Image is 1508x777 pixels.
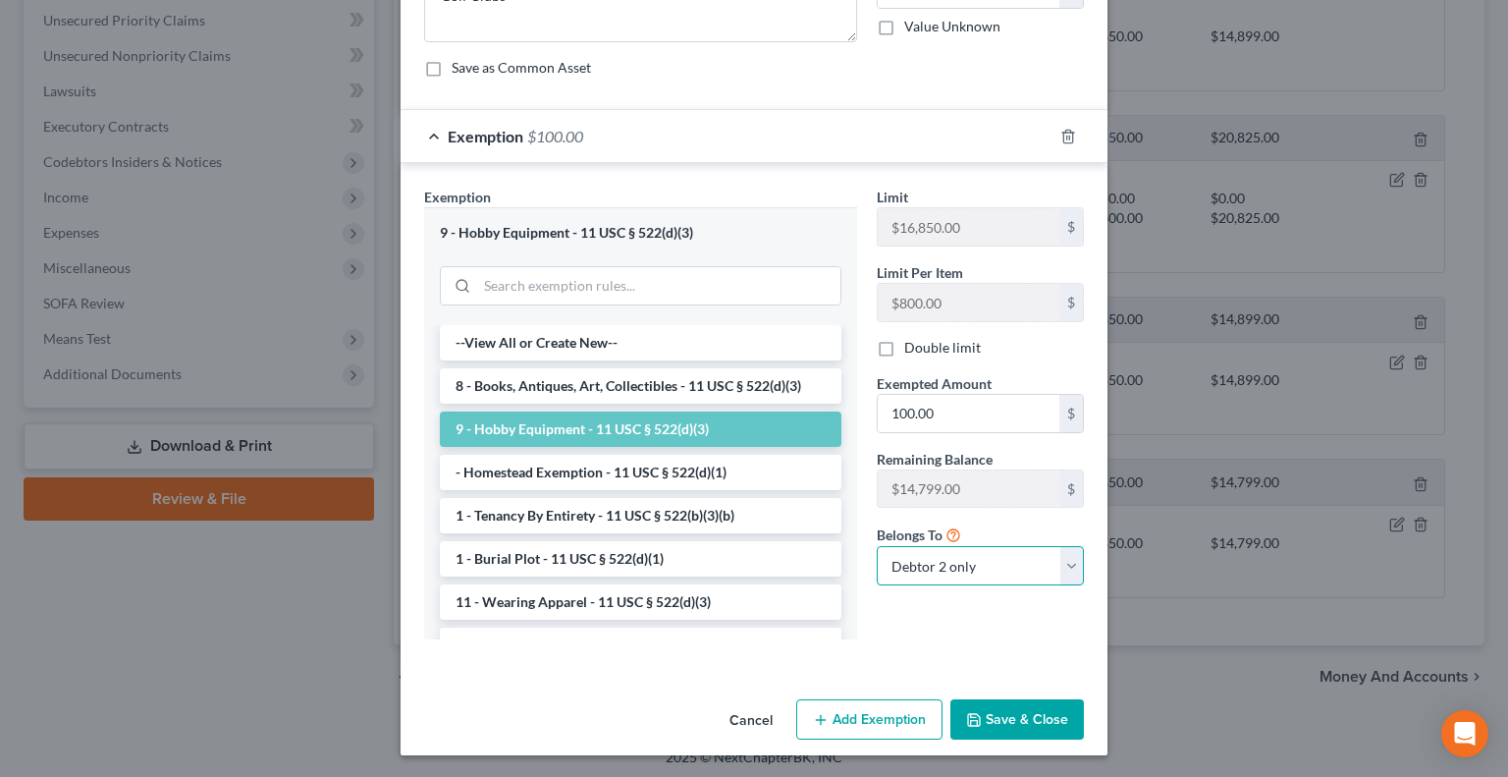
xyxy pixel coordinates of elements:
[527,127,583,145] span: $100.00
[877,189,908,205] span: Limit
[440,541,841,577] li: 1 - Burial Plot - 11 USC § 522(d)(1)
[448,127,523,145] span: Exemption
[877,375,992,392] span: Exempted Amount
[1059,284,1083,321] div: $
[1059,471,1083,508] div: $
[424,189,491,205] span: Exemption
[877,449,993,470] label: Remaining Balance
[1059,395,1083,432] div: $
[796,699,942,741] button: Add Exemption
[1441,710,1488,757] div: Open Intercom Messenger
[950,699,1084,741] button: Save & Close
[440,498,841,533] li: 1 - Tenancy By Entirety - 11 USC § 522(b)(3)(b)
[877,262,963,283] label: Limit Per Item
[440,412,841,447] li: 9 - Hobby Equipment - 11 USC § 522(d)(3)
[878,471,1059,508] input: --
[904,338,981,358] label: Double limit
[440,368,841,404] li: 8 - Books, Antiques, Art, Collectibles - 11 USC § 522(d)(3)
[477,267,840,305] input: Search exemption rules...
[440,628,841,663] li: 12 - Wedding Rings, Jewelry, Furs - 11 USC § 522(d)(4)
[878,395,1059,432] input: 0.00
[714,701,788,741] button: Cancel
[440,584,841,620] li: 11 - Wearing Apparel - 11 USC § 522(d)(3)
[904,17,1000,36] label: Value Unknown
[1059,208,1083,246] div: $
[878,208,1059,246] input: --
[452,58,591,78] label: Save as Common Asset
[440,455,841,490] li: - Homestead Exemption - 11 USC § 522(d)(1)
[878,284,1059,321] input: --
[877,527,942,543] span: Belongs To
[440,325,841,361] li: --View All or Create New--
[440,224,841,243] div: 9 - Hobby Equipment - 11 USC § 522(d)(3)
